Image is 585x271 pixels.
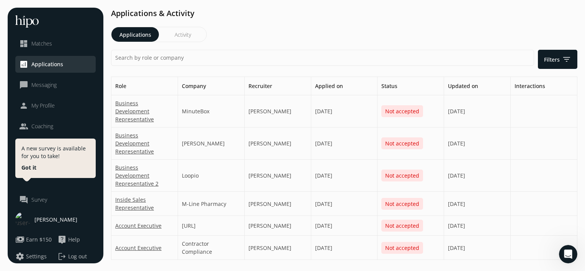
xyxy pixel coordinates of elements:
a: personMy Profile [19,101,92,110]
iframe: Intercom live chat [559,245,577,263]
span: [PERSON_NAME] [34,216,77,224]
span: Matches [31,40,52,47]
button: Start recording [49,212,55,219]
button: Got it [21,164,36,171]
span: person [19,101,28,110]
button: go back [5,3,20,18]
h5: Recruiter [245,77,311,95]
div: Hi there 😀​Welcome to Hipo! We are a hiring marketplace matching high-potential talent to high-gr... [6,52,126,118]
div: [DATE] [311,95,378,127]
div: [DATE] [311,192,378,216]
span: Not accepted [381,198,423,210]
span: people [19,122,28,131]
button: Home [120,3,134,18]
h1: Applications & Activity [111,8,577,19]
span: [DATE] [448,171,465,180]
span: Not accepted [381,137,423,149]
a: Business Development Representative 2 [115,163,174,188]
div: [PERSON_NAME] [178,127,245,160]
h1: [PERSON_NAME] [37,4,87,10]
img: hh-logo-white [15,15,39,28]
span: question_answer [19,195,28,204]
span: filter_list [562,55,571,64]
div: MinuteBox [178,95,245,127]
button: Upload attachment [12,212,18,219]
span: Not accepted [381,242,423,254]
a: paymentsEarn $150 [15,235,54,244]
h5: Status [377,77,444,95]
a: chat_bubble_outlineMessaging [19,80,92,90]
div: Hi there 😀 ​ [12,57,119,72]
h5: Updated on [444,77,511,95]
button: Applications [111,27,159,42]
a: Inside Sales Representative [115,196,174,212]
a: peopleCoaching [19,122,92,131]
span: chat_bubble_outline [19,80,28,90]
a: Business Development Representative [115,99,174,123]
div: [DATE] [311,160,378,192]
a: Account Executive [115,244,162,252]
div: [PERSON_NAME] [245,216,311,236]
button: logoutLog out [57,252,96,261]
div: Welcome to Hipo! We are a hiring marketplace matching high-potential talent to high-growth compan... [12,75,119,113]
a: Account Executive [115,222,162,230]
div: [PERSON_NAME] [245,127,311,160]
a: question_answerSurvey [19,195,92,204]
button: Activity [159,27,206,42]
p: Active [DATE] [37,10,71,17]
span: logout [57,252,67,261]
span: [DATE] [448,244,465,252]
img: user-photo [15,212,31,227]
textarea: Message… [7,196,147,209]
h5: Interactions [511,77,577,95]
span: live_help [57,235,67,244]
div: M-Line Pharmacy [178,192,245,216]
div: [PERSON_NAME] [245,192,311,216]
h5: Applied on [311,77,378,95]
span: Survey [31,196,47,204]
span: Coaching [31,122,53,130]
div: [URL] [178,216,245,236]
button: paymentsEarn $150 [15,235,52,244]
div: [PERSON_NAME] • [DATE] [12,119,72,124]
div: Contractor Compliance [178,236,245,260]
div: [PERSON_NAME] [245,160,311,192]
span: Help [68,236,80,243]
span: [DATE] [448,107,465,115]
span: Earn $150 [26,236,52,243]
button: settingsSettings [15,252,47,261]
a: live_helpHelp [57,235,96,244]
button: live_helpHelp [57,235,80,244]
div: Adam says… [6,52,147,134]
span: Not accepted [381,170,423,181]
a: analyticsApplications [19,60,92,69]
span: payments [15,235,25,244]
span: Filters [544,55,571,64]
a: settingsSettings [15,252,54,261]
div: Loopio [178,160,245,192]
img: Profile image for Adam [22,4,34,16]
span: Log out [68,253,87,260]
span: [DATE] [448,200,465,208]
span: analytics [19,60,28,69]
span: Applications [31,60,63,68]
div: [DATE] [311,216,378,236]
span: Messaging [31,81,57,89]
span: [DATE] [448,222,465,230]
div: [DATE] [311,236,378,260]
a: dashboardMatches [19,39,92,48]
span: Not accepted [381,105,423,117]
div: [DATE] [311,127,378,160]
div: [PERSON_NAME] [245,95,311,127]
p: A new survey is available for you to take! [21,145,90,160]
span: settings [15,252,25,261]
span: [DATE] [448,139,465,147]
span: My Profile [31,102,55,109]
div: [PERSON_NAME] [245,236,311,260]
h5: Role [111,77,178,95]
input: Search by role or company [111,50,534,66]
a: Business Development Representative [115,131,174,155]
button: Emoji picker [24,212,30,219]
button: Gif picker [36,212,42,219]
span: dashboard [19,39,28,48]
